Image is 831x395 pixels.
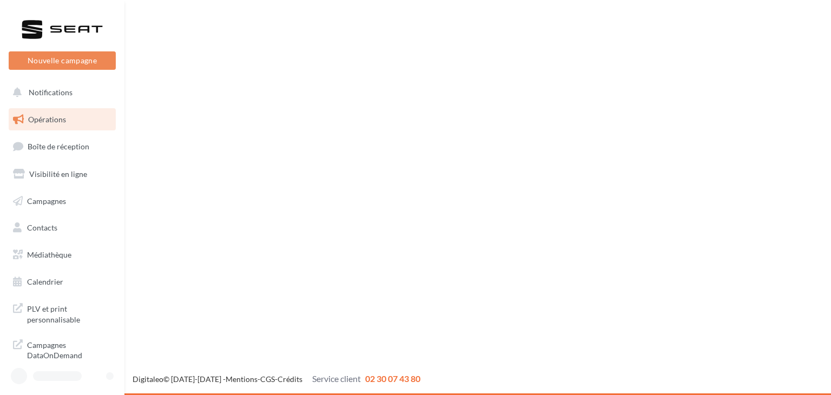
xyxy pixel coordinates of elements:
a: Contacts [6,216,118,239]
span: Médiathèque [27,250,71,259]
a: Mentions [226,374,258,384]
a: Visibilité en ligne [6,163,118,186]
span: Opérations [28,115,66,124]
span: Calendrier [27,277,63,286]
a: CGS [260,374,275,384]
span: Contacts [27,223,57,232]
span: 02 30 07 43 80 [365,373,420,384]
a: PLV et print personnalisable [6,297,118,329]
span: Campagnes DataOnDemand [27,338,111,361]
a: Calendrier [6,271,118,293]
span: Visibilité en ligne [29,169,87,179]
span: PLV et print personnalisable [27,301,111,325]
a: Campagnes [6,190,118,213]
span: Campagnes [27,196,66,205]
button: Nouvelle campagne [9,51,116,70]
span: Notifications [29,88,72,97]
a: Médiathèque [6,243,118,266]
a: Digitaleo [133,374,163,384]
a: Crédits [278,374,302,384]
button: Notifications [6,81,114,104]
span: © [DATE]-[DATE] - - - [133,374,420,384]
a: Campagnes DataOnDemand [6,333,118,365]
span: Boîte de réception [28,142,89,151]
span: Service client [312,373,361,384]
a: Boîte de réception [6,135,118,158]
a: Opérations [6,108,118,131]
